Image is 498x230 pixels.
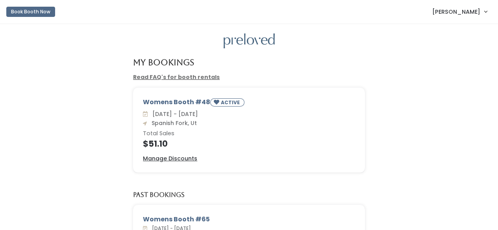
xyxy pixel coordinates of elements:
[143,155,197,163] a: Manage Discounts
[221,99,241,106] small: ACTIVE
[133,73,220,81] a: Read FAQ's for booth rentals
[224,33,275,49] img: preloved logo
[143,131,355,137] h6: Total Sales
[133,191,185,199] h5: Past Bookings
[6,3,55,20] a: Book Booth Now
[6,7,55,17] button: Book Booth Now
[143,215,355,224] div: Womens Booth #65
[133,58,194,67] h4: My Bookings
[148,119,197,127] span: Spanish Fork, Ut
[143,98,355,110] div: Womens Booth #48
[143,139,355,148] h4: $51.10
[149,110,198,118] span: [DATE] - [DATE]
[424,3,495,20] a: [PERSON_NAME]
[432,7,480,16] span: [PERSON_NAME]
